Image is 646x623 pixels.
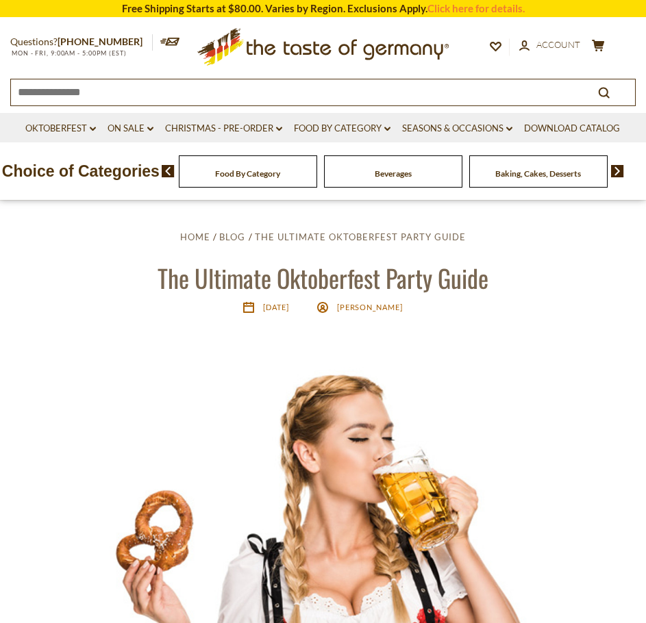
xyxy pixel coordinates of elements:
[495,168,581,179] a: Baking, Cakes, Desserts
[58,36,142,47] a: [PHONE_NUMBER]
[180,231,210,242] a: Home
[611,165,624,177] img: next arrow
[255,231,466,242] a: The Ultimate Oktoberfest Party Guide
[165,121,282,136] a: Christmas - PRE-ORDER
[42,262,604,293] h1: The Ultimate Oktoberfest Party Guide
[10,49,127,57] span: MON - FRI, 9:00AM - 5:00PM (EST)
[162,165,175,177] img: previous arrow
[519,38,580,53] a: Account
[294,121,390,136] a: Food By Category
[219,231,245,242] a: Blog
[375,168,412,179] a: Beverages
[263,303,289,311] time: [DATE]
[536,39,580,50] span: Account
[524,121,620,136] a: Download Catalog
[25,121,96,136] a: Oktoberfest
[108,121,153,136] a: On Sale
[337,303,403,311] span: [PERSON_NAME]
[10,34,153,51] p: Questions?
[215,168,280,179] a: Food By Category
[427,2,525,14] a: Click here for details.
[402,121,512,136] a: Seasons & Occasions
